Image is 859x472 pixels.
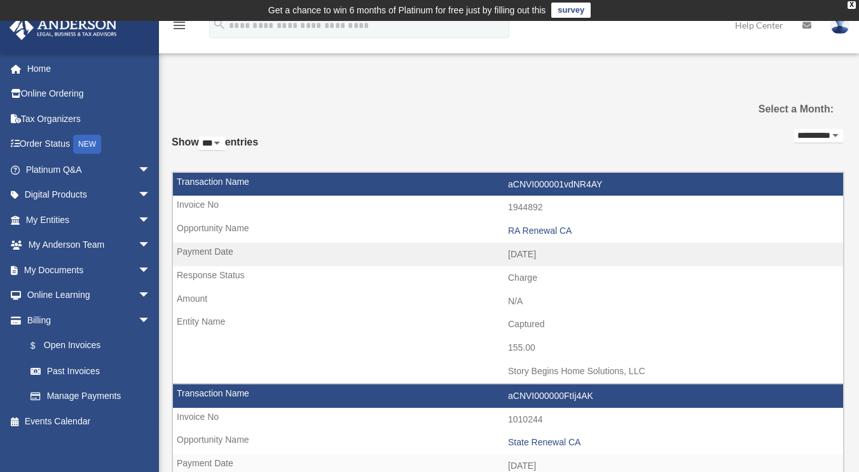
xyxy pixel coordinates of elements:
a: My Documentsarrow_drop_down [9,257,170,283]
td: [DATE] [173,243,843,267]
td: aCNVI000001vdNR4AY [173,173,843,197]
span: arrow_drop_down [138,233,163,259]
a: Home [9,56,170,81]
td: aCNVI000000FtIj4AK [173,384,843,408]
a: Online Learningarrow_drop_down [9,283,170,308]
a: My Entitiesarrow_drop_down [9,207,170,233]
a: menu [172,22,187,33]
span: arrow_drop_down [138,307,163,334]
td: 155.00 [173,336,843,360]
a: survey [551,3,591,18]
a: Digital Productsarrow_drop_down [9,182,170,208]
span: arrow_drop_down [138,283,163,309]
td: Charge [173,266,843,290]
td: 1944892 [173,196,843,220]
div: Get a chance to win 6 months of Platinum for free just by filling out this [268,3,546,18]
i: search [212,17,226,31]
label: Show entries [172,133,258,164]
a: Online Ordering [9,81,170,107]
label: Select a Month: [741,100,834,118]
img: Anderson Advisors Platinum Portal [6,15,121,40]
a: Manage Payments [18,384,170,409]
div: NEW [73,135,101,154]
a: Platinum Q&Aarrow_drop_down [9,157,170,182]
a: Events Calendar [9,408,170,434]
a: Billingarrow_drop_down [9,307,170,333]
span: $ [38,338,44,354]
div: close [848,1,856,9]
a: Past Invoices [18,358,163,384]
span: arrow_drop_down [138,182,163,208]
i: menu [172,18,187,33]
img: User Pic [830,16,849,34]
div: State Renewal CA [508,437,837,448]
div: RA Renewal CA [508,226,837,236]
td: Captured [173,313,843,337]
a: My Anderson Teamarrow_drop_down [9,233,170,258]
a: Tax Organizers [9,106,170,131]
span: arrow_drop_down [138,257,163,283]
span: arrow_drop_down [138,207,163,233]
span: arrow_drop_down [138,157,163,183]
td: 1010244 [173,408,843,432]
td: N/A [173,290,843,314]
a: $Open Invoices [18,333,170,359]
a: Order StatusNEW [9,131,170,158]
td: Story Begins Home Solutions, LLC [173,360,843,384]
select: Showentries [199,137,225,151]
